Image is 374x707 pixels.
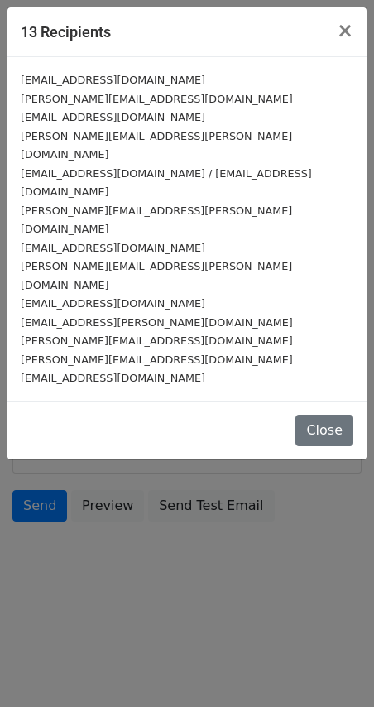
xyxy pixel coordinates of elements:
[21,260,292,291] small: [PERSON_NAME][EMAIL_ADDRESS][PERSON_NAME][DOMAIN_NAME]
[21,130,292,161] small: [PERSON_NAME][EMAIL_ADDRESS][PERSON_NAME][DOMAIN_NAME]
[337,19,353,42] span: ×
[295,415,353,446] button: Close
[21,111,205,123] small: [EMAIL_ADDRESS][DOMAIN_NAME]
[21,372,205,384] small: [EMAIL_ADDRESS][DOMAIN_NAME]
[21,204,292,236] small: [PERSON_NAME][EMAIL_ADDRESS][PERSON_NAME][DOMAIN_NAME]
[21,334,293,347] small: [PERSON_NAME][EMAIL_ADDRESS][DOMAIN_NAME]
[21,167,312,199] small: [EMAIL_ADDRESS][DOMAIN_NAME] / [EMAIL_ADDRESS][DOMAIN_NAME]
[291,628,374,707] iframe: Chat Widget
[21,242,205,254] small: [EMAIL_ADDRESS][DOMAIN_NAME]
[324,7,367,54] button: Close
[21,353,293,366] small: [PERSON_NAME][EMAIL_ADDRESS][DOMAIN_NAME]
[21,21,111,43] h5: 13 Recipients
[21,316,293,329] small: [EMAIL_ADDRESS][PERSON_NAME][DOMAIN_NAME]
[21,297,205,310] small: [EMAIL_ADDRESS][DOMAIN_NAME]
[21,93,293,105] small: [PERSON_NAME][EMAIL_ADDRESS][DOMAIN_NAME]
[21,74,205,86] small: [EMAIL_ADDRESS][DOMAIN_NAME]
